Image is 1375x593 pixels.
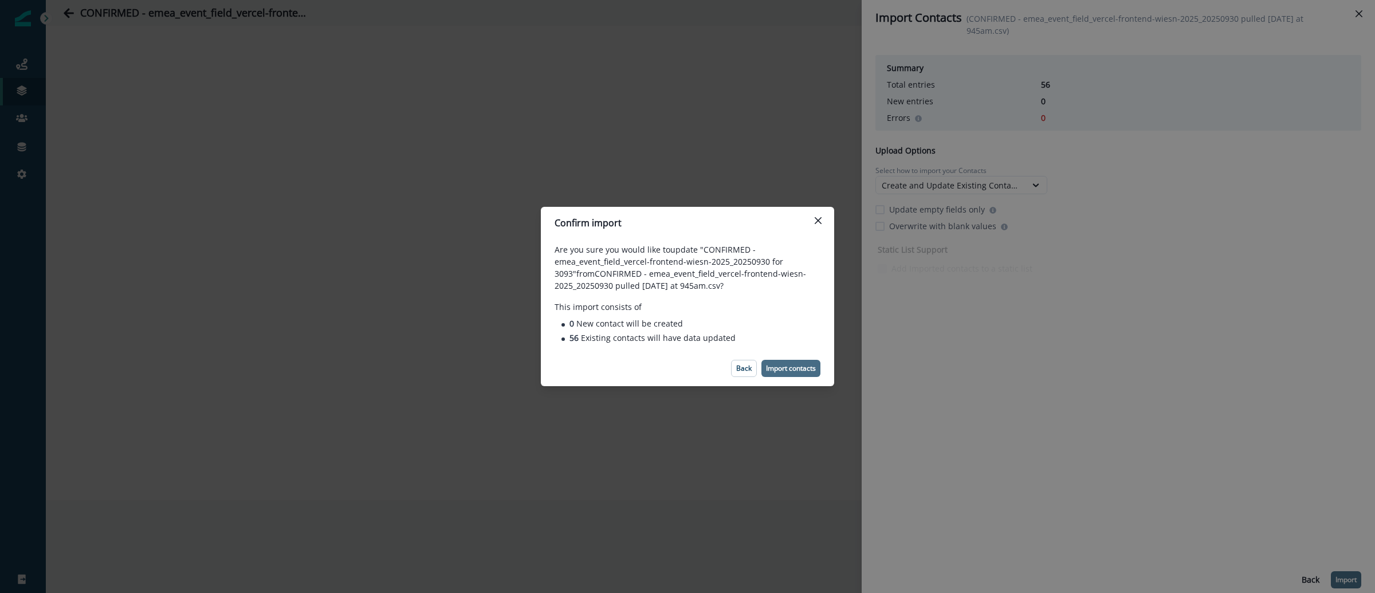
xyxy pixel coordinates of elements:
[555,244,820,292] p: Are you sure you would like to update "CONFIRMED - emea_event_field_vercel-frontend-wiesn-2025_20...
[569,332,736,344] p: Existing contacts will have data updated
[736,364,752,372] p: Back
[766,364,816,372] p: Import contacts
[555,301,820,313] p: This import consists of
[731,360,757,377] button: Back
[555,216,622,230] p: Confirm import
[761,360,820,377] button: Import contacts
[569,332,581,343] span: 56
[569,317,683,329] p: New contact will be created
[809,211,827,230] button: Close
[569,318,576,329] span: 0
